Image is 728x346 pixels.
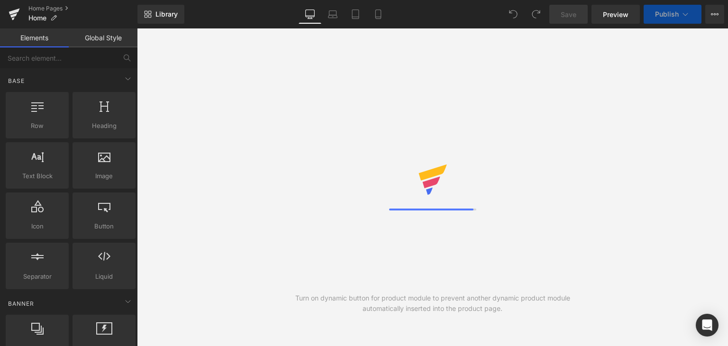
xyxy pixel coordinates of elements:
span: Image [75,171,133,181]
button: Redo [527,5,546,24]
a: Global Style [69,28,137,47]
a: New Library [137,5,184,24]
a: Desktop [299,5,321,24]
a: Laptop [321,5,344,24]
span: Liquid [75,272,133,282]
a: Mobile [367,5,390,24]
button: More [705,5,724,24]
span: Banner [7,299,35,308]
span: Row [9,121,66,131]
span: Base [7,76,26,85]
span: Library [155,10,178,18]
span: Button [75,221,133,231]
span: Preview [603,9,628,19]
button: Undo [504,5,523,24]
div: Turn on dynamic button for product module to prevent another dynamic product module automatically... [285,293,581,314]
span: Home [28,14,46,22]
span: Icon [9,221,66,231]
button: Publish [644,5,701,24]
a: Preview [591,5,640,24]
span: Text Block [9,171,66,181]
span: Separator [9,272,66,282]
span: Heading [75,121,133,131]
a: Tablet [344,5,367,24]
span: Save [561,9,576,19]
a: Home Pages [28,5,137,12]
div: Open Intercom Messenger [696,314,719,337]
span: Publish [655,10,679,18]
